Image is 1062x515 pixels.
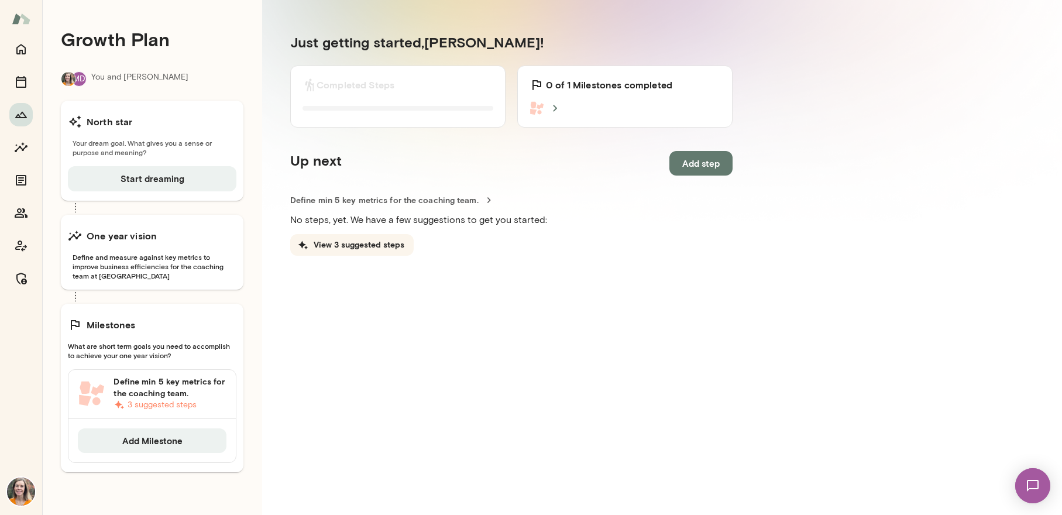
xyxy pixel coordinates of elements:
[7,478,35,506] img: Carrie Kelly
[87,229,157,243] h6: One year vision
[68,138,236,157] span: Your dream goal. What gives you a sense or purpose and meaning?
[9,136,33,159] button: Insights
[546,78,672,92] h6: 0 of 1 Milestones completed
[114,376,226,399] h6: Define min 5 key metrics for the coaching team.
[290,151,342,176] h5: Up next
[669,151,733,176] button: Add step
[9,70,33,94] button: Sessions
[87,318,136,332] h6: Milestones
[68,370,236,419] a: Define min 5 key metrics for the coaching team.3 suggested steps
[78,428,226,453] button: Add Milestone
[68,369,236,463] div: Define min 5 key metrics for the coaching team.3 suggested stepsAdd Milestone
[61,28,243,50] h4: Growth Plan
[91,71,188,87] p: You and [PERSON_NAME]
[68,341,236,360] span: What are short term goals you need to accomplish to achieve your one year vision?
[87,115,133,129] h6: North star
[9,234,33,257] button: Coach app
[71,71,87,87] div: MD
[114,399,226,411] p: 3 suggested steps
[9,201,33,225] button: Members
[61,72,75,86] img: Carrie Kelly
[9,169,33,192] button: Documents
[9,103,33,126] button: Growth Plan
[290,234,414,256] button: View 3 suggested steps
[317,78,394,92] h6: Completed Steps
[290,194,733,206] a: Define min 5 key metrics for the coaching team.
[68,166,236,191] button: Start dreaming
[68,252,236,280] span: Define and measure against key metrics to improve business efficiencies for the coaching team at ...
[290,33,733,51] h5: Just getting started, [PERSON_NAME] !
[61,215,243,290] button: One year visionDefine and measure against key metrics to improve business efficiencies for the co...
[9,267,33,290] button: Manage
[290,213,733,227] p: No steps, yet. We have a few suggestions to get you started:
[12,8,30,30] img: Mento
[9,37,33,61] button: Home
